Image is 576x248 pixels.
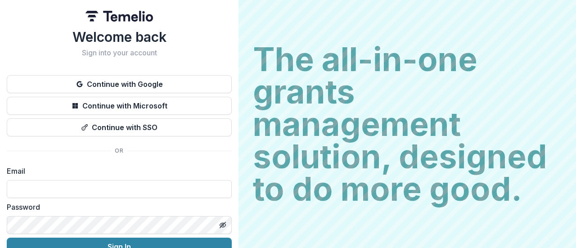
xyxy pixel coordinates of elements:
label: Password [7,202,226,212]
button: Continue with SSO [7,118,232,136]
button: Continue with Google [7,75,232,93]
button: Toggle password visibility [216,218,230,232]
h1: Welcome back [7,29,232,45]
h2: Sign into your account [7,49,232,57]
button: Continue with Microsoft [7,97,232,115]
label: Email [7,166,226,176]
img: Temelio [85,11,153,22]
